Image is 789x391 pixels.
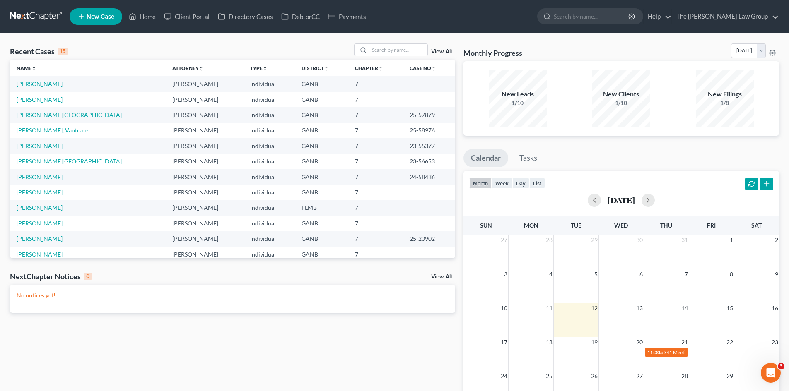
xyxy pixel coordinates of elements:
div: New Leads [489,89,547,99]
td: [PERSON_NAME] [166,123,244,138]
span: 14 [680,303,689,313]
td: 7 [348,169,403,185]
a: [PERSON_NAME] [17,173,63,180]
td: GANB [295,216,348,231]
span: 28 [680,371,689,381]
i: unfold_more [31,66,36,71]
button: month [469,178,492,189]
a: Home [125,9,160,24]
span: 3 [778,363,784,369]
td: GANB [295,76,348,91]
span: 22 [726,337,734,347]
a: Districtunfold_more [302,65,329,71]
td: GANB [295,185,348,200]
a: [PERSON_NAME] [17,204,63,211]
a: [PERSON_NAME][GEOGRAPHIC_DATA] [17,111,122,118]
td: Individual [244,185,295,200]
td: GANB [295,92,348,107]
a: [PERSON_NAME] [17,251,63,258]
span: Sun [480,222,492,229]
div: New Filings [696,89,754,99]
span: 11:30a [647,349,663,355]
a: [PERSON_NAME] [17,189,63,196]
td: Individual [244,231,295,247]
div: 0 [84,273,92,280]
span: 5 [594,269,598,279]
td: 7 [348,247,403,262]
a: DebtorCC [277,9,324,24]
td: Individual [244,154,295,169]
span: 29 [726,371,734,381]
span: 20 [635,337,644,347]
a: [PERSON_NAME] [17,142,63,149]
td: 7 [348,200,403,216]
td: 7 [348,76,403,91]
a: [PERSON_NAME] [17,80,63,87]
td: 23-55377 [403,138,455,154]
span: 21 [680,337,689,347]
a: View All [431,274,452,280]
td: GANB [295,154,348,169]
td: GANB [295,123,348,138]
iframe: Intercom live chat [761,363,781,383]
td: Individual [244,247,295,262]
span: 3 [503,269,508,279]
p: No notices yet! [17,291,449,300]
div: 1/10 [592,99,650,107]
td: Individual [244,92,295,107]
span: 23 [771,337,779,347]
span: Wed [614,222,628,229]
div: NextChapter Notices [10,271,92,281]
a: Tasks [512,149,545,167]
span: 29 [590,235,598,245]
a: [PERSON_NAME] [17,220,63,227]
a: Client Portal [160,9,214,24]
span: 27 [635,371,644,381]
td: GANB [295,107,348,122]
div: Recent Cases [10,46,68,56]
span: 7 [684,269,689,279]
td: FLMB [295,200,348,216]
td: 25-58976 [403,123,455,138]
td: 7 [348,138,403,154]
td: Individual [244,169,295,185]
span: 24 [500,371,508,381]
a: [PERSON_NAME], Vantrace [17,127,88,134]
span: Fri [707,222,716,229]
a: Nameunfold_more [17,65,36,71]
span: Tue [571,222,581,229]
td: [PERSON_NAME] [166,107,244,122]
span: 16 [771,303,779,313]
td: Individual [244,76,295,91]
td: 7 [348,92,403,107]
td: 25-57879 [403,107,455,122]
span: 31 [680,235,689,245]
td: [PERSON_NAME] [166,154,244,169]
a: Payments [324,9,370,24]
div: 1/8 [696,99,754,107]
td: 7 [348,216,403,231]
span: 2 [774,235,779,245]
td: 25-20902 [403,231,455,247]
a: Chapterunfold_more [355,65,383,71]
a: Typeunfold_more [250,65,268,71]
td: [PERSON_NAME] [166,185,244,200]
td: 23-56653 [403,154,455,169]
td: 24-58436 [403,169,455,185]
td: GANB [295,231,348,247]
span: 27 [500,235,508,245]
a: View All [431,49,452,55]
span: 18 [545,337,553,347]
td: [PERSON_NAME] [166,169,244,185]
td: Individual [244,200,295,216]
td: Individual [244,216,295,231]
td: 7 [348,185,403,200]
span: 10 [500,303,508,313]
span: 15 [726,303,734,313]
span: Mon [524,222,538,229]
span: 6 [639,269,644,279]
i: unfold_more [324,66,329,71]
h3: Monthly Progress [463,48,522,58]
td: 7 [348,123,403,138]
td: [PERSON_NAME] [166,231,244,247]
